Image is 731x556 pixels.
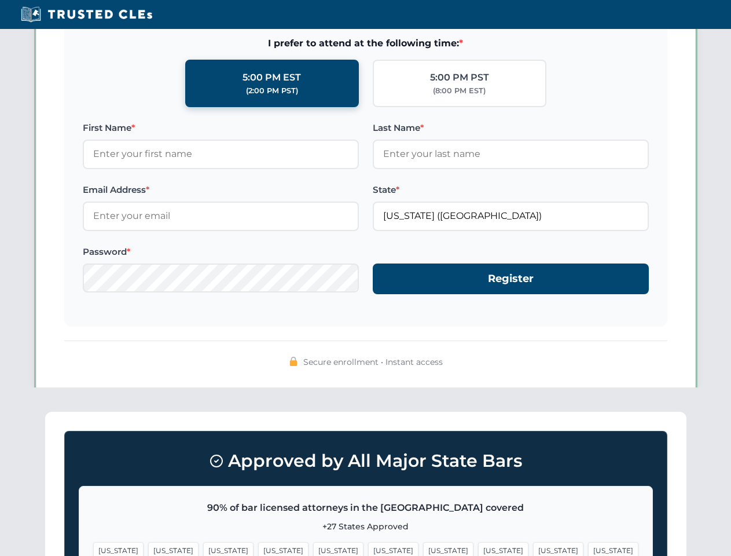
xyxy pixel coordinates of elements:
[83,36,649,51] span: I prefer to attend at the following time:
[373,121,649,135] label: Last Name
[289,357,298,366] img: 🔒
[243,70,301,85] div: 5:00 PM EST
[373,183,649,197] label: State
[83,121,359,135] label: First Name
[373,264,649,294] button: Register
[93,520,638,533] p: +27 States Approved
[79,445,653,477] h3: Approved by All Major State Bars
[373,140,649,169] input: Enter your last name
[83,140,359,169] input: Enter your first name
[246,85,298,97] div: (2:00 PM PST)
[430,70,489,85] div: 5:00 PM PST
[83,245,359,259] label: Password
[83,202,359,231] input: Enter your email
[373,202,649,231] input: Florida (FL)
[433,85,486,97] div: (8:00 PM EST)
[303,356,443,368] span: Secure enrollment • Instant access
[83,183,359,197] label: Email Address
[17,6,156,23] img: Trusted CLEs
[93,500,638,515] p: 90% of bar licensed attorneys in the [GEOGRAPHIC_DATA] covered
